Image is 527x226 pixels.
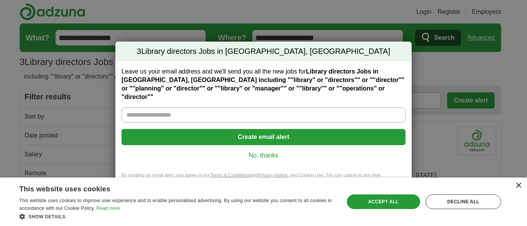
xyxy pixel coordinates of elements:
[122,67,405,101] label: Leave us your email address and we'll send you all the new jobs for
[96,206,120,211] a: Read more, opens a new window
[210,172,250,178] a: Terms & Conditions
[29,214,66,219] span: Show details
[19,198,332,211] span: This website uses cookies to improve user experience and to enable personalised advertising. By u...
[515,183,521,189] div: Close
[128,151,399,160] a: No, thanks
[137,46,141,57] span: 3
[258,172,288,178] a: Privacy Notice
[19,182,315,194] div: This website uses cookies
[426,194,501,209] div: Decline all
[122,129,405,145] button: Create email alert
[347,194,420,209] div: Accept all
[115,42,412,62] h2: Library directors Jobs in [GEOGRAPHIC_DATA], [GEOGRAPHIC_DATA]
[115,172,412,185] div: By creating an email alert, you agree to our and , and Cookie Use. You can cancel at any time.
[19,213,334,220] div: Show details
